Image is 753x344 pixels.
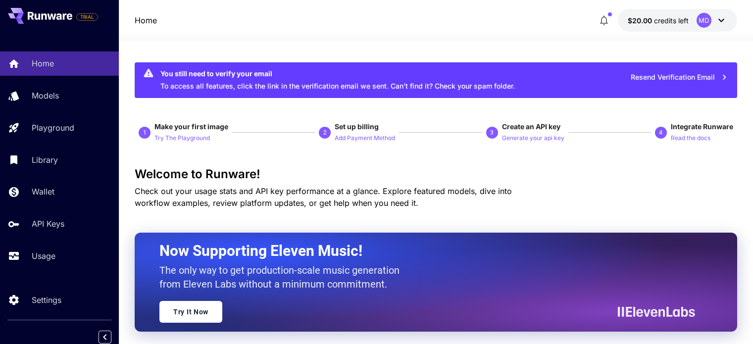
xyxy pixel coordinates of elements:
[143,128,147,137] p: 1
[160,65,515,95] div: To access all features, click the link in the verification email we sent. Can’t find it? Check yo...
[671,134,710,143] p: Read the docs
[659,128,662,137] p: 4
[32,122,74,134] p: Playground
[335,132,395,144] button: Add Payment Method
[99,331,111,344] button: Collapse sidebar
[32,218,64,230] p: API Keys
[135,14,157,26] nav: breadcrumb
[77,13,98,21] span: TRIAL
[671,132,710,144] button: Read the docs
[32,154,58,166] p: Library
[502,132,564,144] button: Generate your api key
[32,57,54,69] p: Home
[154,132,210,144] button: Try The Playground
[159,301,222,323] a: Try It Now
[159,263,407,291] p: The only way to get production-scale music generation from Eleven Labs without a minimum commitment.
[697,13,711,28] div: MD
[160,68,515,79] div: You still need to verify your email
[135,167,737,181] h3: Welcome to Runware!
[135,186,512,208] span: Check out your usage stats and API key performance at a glance. Explore featured models, dive int...
[159,242,688,260] h2: Now Supporting Eleven Music!
[154,122,228,131] span: Make your first image
[502,122,560,131] span: Create an API key
[654,16,689,25] span: credits left
[671,122,733,131] span: Integrate Runware
[32,294,61,306] p: Settings
[323,128,327,137] p: 2
[335,122,379,131] span: Set up billing
[625,67,733,88] button: Resend Verification Email
[628,16,654,25] span: $20.00
[490,128,494,137] p: 3
[335,134,395,143] p: Add Payment Method
[502,134,564,143] p: Generate your api key
[76,11,98,23] span: Add your payment card to enable full platform functionality.
[628,15,689,26] div: $20.00
[135,14,157,26] a: Home
[32,250,55,262] p: Usage
[32,90,59,101] p: Models
[618,9,737,32] button: $20.00MD
[32,186,54,197] p: Wallet
[154,134,210,143] p: Try The Playground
